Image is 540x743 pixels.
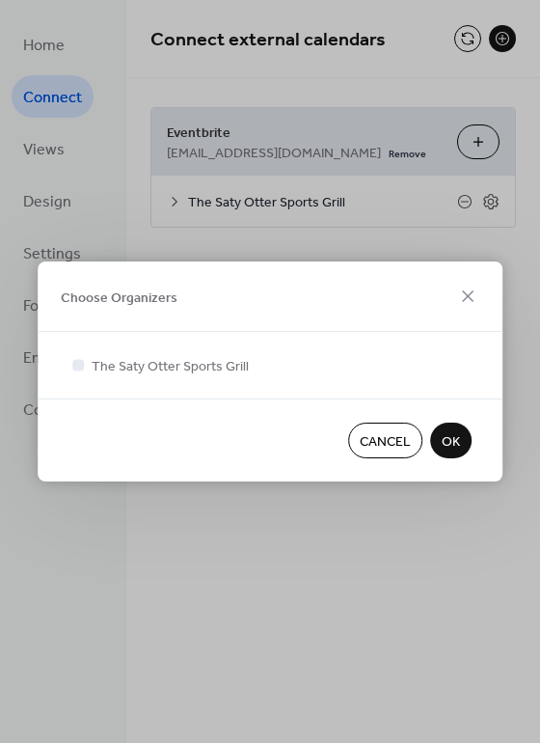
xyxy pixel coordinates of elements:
span: Cancel [360,432,411,453]
button: OK [430,423,472,458]
span: The Saty Otter Sports Grill [92,357,249,377]
span: OK [442,432,460,453]
span: Choose Organizers [61,288,177,308]
button: Cancel [348,423,422,458]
